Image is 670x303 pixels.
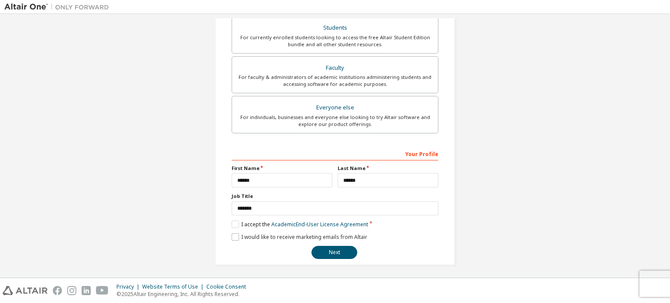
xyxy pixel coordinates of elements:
[96,286,109,295] img: youtube.svg
[338,165,438,172] label: Last Name
[82,286,91,295] img: linkedin.svg
[237,102,433,114] div: Everyone else
[232,146,438,160] div: Your Profile
[142,283,206,290] div: Website Terms of Use
[232,233,367,241] label: I would like to receive marketing emails from Altair
[232,193,438,200] label: Job Title
[206,283,251,290] div: Cookie Consent
[271,221,368,228] a: Academic End-User License Agreement
[237,34,433,48] div: For currently enrolled students looking to access the free Altair Student Edition bundle and all ...
[4,3,113,11] img: Altair One
[67,286,76,295] img: instagram.svg
[232,221,368,228] label: I accept the
[237,62,433,74] div: Faculty
[237,114,433,128] div: For individuals, businesses and everyone else looking to try Altair software and explore our prod...
[53,286,62,295] img: facebook.svg
[116,283,142,290] div: Privacy
[237,74,433,88] div: For faculty & administrators of academic institutions administering students and accessing softwa...
[237,22,433,34] div: Students
[116,290,251,298] p: © 2025 Altair Engineering, Inc. All Rights Reserved.
[232,165,332,172] label: First Name
[3,286,48,295] img: altair_logo.svg
[311,246,357,259] button: Next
